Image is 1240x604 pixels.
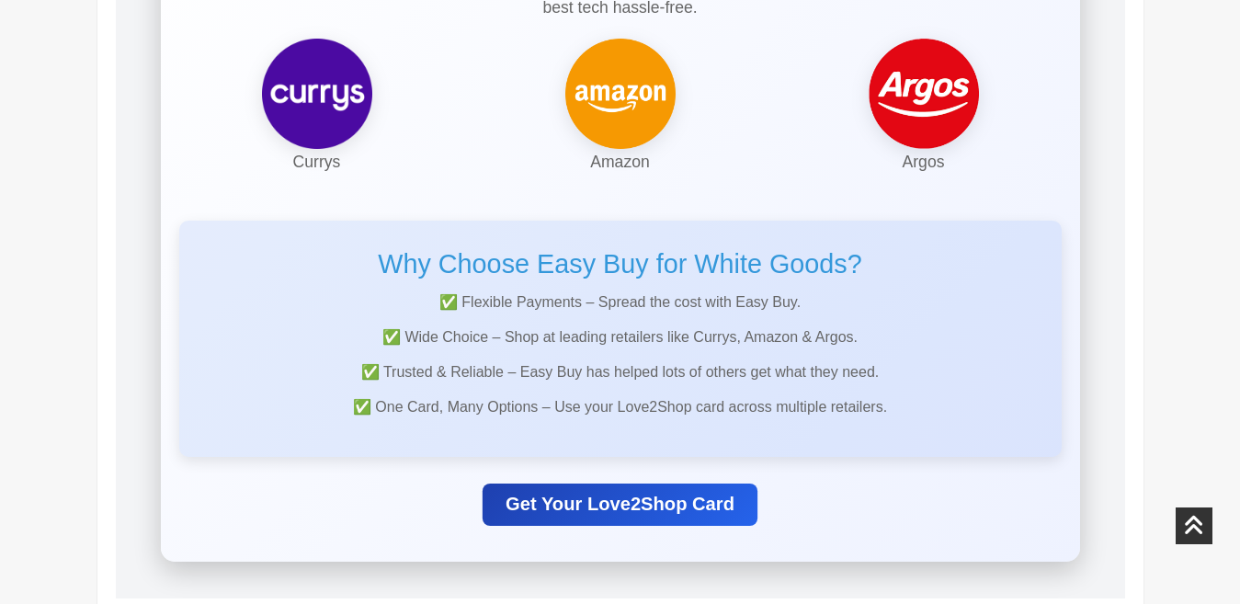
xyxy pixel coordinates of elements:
[198,359,1043,385] p: ✅ Trusted & Reliable – Easy Buy has helped lots of others get what they need.
[565,39,676,149] img: Amazon
[179,149,455,175] p: Currys
[198,290,1043,315] p: ✅ Flexible Payments – Spread the cost with Easy Buy.
[262,39,372,149] img: Currys Logo
[198,394,1043,420] p: ✅ One Card, Many Options – Use your Love2Shop card across multiple retailers.
[869,39,979,149] img: Argos
[483,149,758,175] p: Amazon
[198,248,1043,280] h2: Why Choose Easy Buy for White Goods?
[786,149,1062,175] p: Argos
[483,483,757,525] a: Get Your Love2Shop Card
[198,325,1043,350] p: ✅ Wide Choice – Shop at leading retailers like Currys, Amazon & Argos.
